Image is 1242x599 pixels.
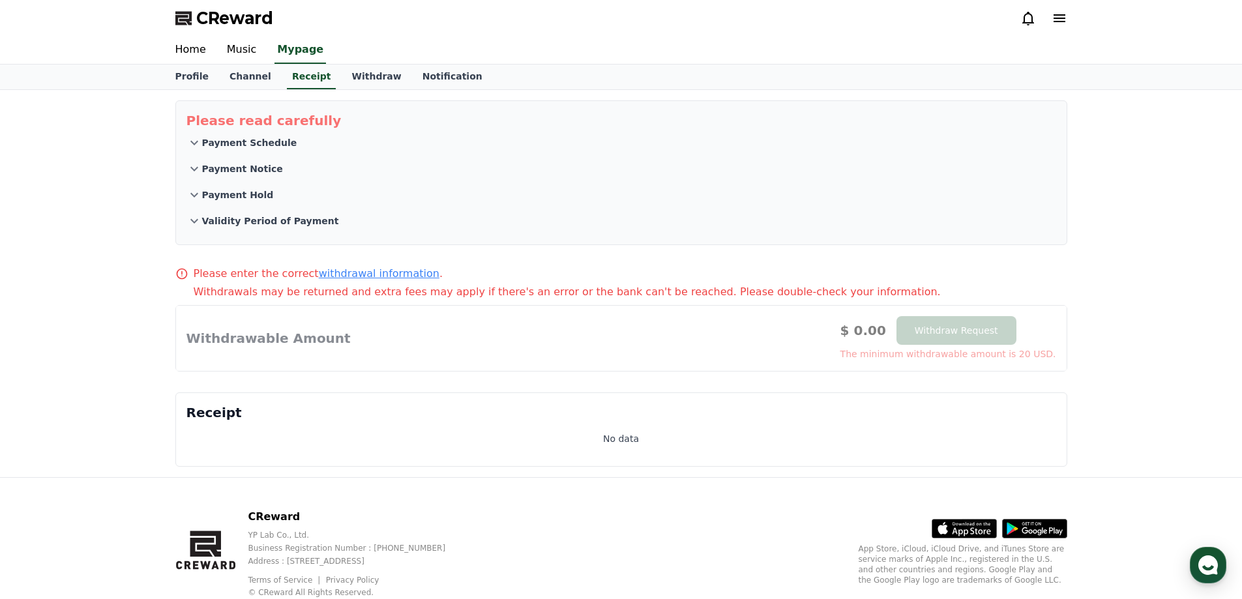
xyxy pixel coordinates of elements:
[326,576,379,585] a: Privacy Policy
[108,433,147,444] span: Messages
[86,413,168,446] a: Messages
[202,136,297,149] p: Payment Schedule
[168,413,250,446] a: Settings
[186,403,1056,422] p: Receipt
[175,8,273,29] a: CReward
[219,65,282,89] a: Channel
[603,432,639,445] p: No data
[194,266,443,282] p: Please enter the correct .
[248,556,466,566] p: Address : [STREET_ADDRESS]
[341,65,411,89] a: Withdraw
[33,433,56,443] span: Home
[202,162,283,175] p: Payment Notice
[319,267,439,280] a: withdrawal information
[248,576,322,585] a: Terms of Service
[186,130,1056,156] button: Payment Schedule
[248,587,466,598] p: © CReward All Rights Reserved.
[202,214,339,227] p: Validity Period of Payment
[248,543,466,553] p: Business Registration Number : [PHONE_NUMBER]
[274,37,326,64] a: Mypage
[186,208,1056,234] button: Validity Period of Payment
[248,530,466,540] p: YP Lab Co., Ltd.
[196,8,273,29] span: CReward
[186,182,1056,208] button: Payment Hold
[412,65,493,89] a: Notification
[193,433,225,443] span: Settings
[859,544,1067,585] p: App Store, iCloud, iCloud Drive, and iTunes Store are service marks of Apple Inc., registered in ...
[4,413,86,446] a: Home
[165,65,219,89] a: Profile
[186,111,1056,130] p: Please read carefully
[202,188,274,201] p: Payment Hold
[216,37,267,64] a: Music
[287,65,336,89] a: Receipt
[194,284,1067,300] p: Withdrawals may be returned and extra fees may apply if there's an error or the bank can't be rea...
[186,156,1056,182] button: Payment Notice
[248,509,466,525] p: CReward
[165,37,216,64] a: Home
